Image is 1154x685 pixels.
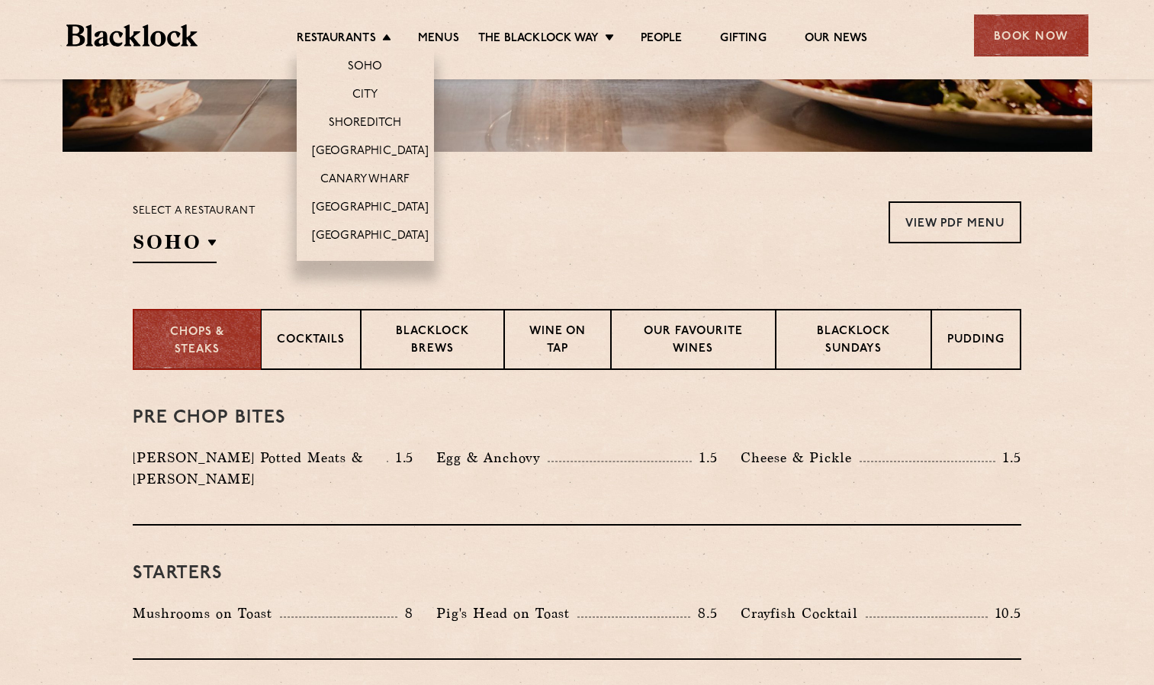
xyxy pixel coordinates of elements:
a: Restaurants [297,31,376,48]
p: Our favourite wines [627,323,759,359]
p: 10.5 [988,603,1021,623]
h2: SOHO [133,229,217,263]
p: Crayfish Cocktail [741,603,866,624]
h3: Pre Chop Bites [133,408,1021,428]
a: [GEOGRAPHIC_DATA] [312,144,429,161]
p: Cheese & Pickle [741,447,860,468]
a: Soho [348,59,383,76]
a: City [352,88,378,105]
p: Chops & Steaks [149,324,245,359]
p: Blacklock Sundays [792,323,915,359]
a: People [641,31,682,48]
p: 8.5 [690,603,718,623]
a: View PDF Menu [889,201,1021,243]
a: Menus [418,31,459,48]
p: Pig's Head on Toast [436,603,577,624]
a: Our News [805,31,868,48]
h3: Starters [133,564,1021,584]
p: 1.5 [388,448,414,468]
p: Blacklock Brews [377,323,488,359]
p: 1.5 [995,448,1021,468]
p: Select a restaurant [133,201,256,221]
a: The Blacklock Way [478,31,599,48]
img: BL_Textured_Logo-footer-cropped.svg [66,24,198,47]
a: [GEOGRAPHIC_DATA] [312,201,429,217]
a: Canary Wharf [320,172,410,189]
p: Egg & Anchovy [436,447,548,468]
p: 8 [397,603,413,623]
p: 1.5 [692,448,718,468]
p: Mushrooms on Toast [133,603,280,624]
p: Cocktails [277,332,345,351]
a: [GEOGRAPHIC_DATA] [312,229,429,246]
a: Shoreditch [329,116,402,133]
a: Gifting [720,31,766,48]
p: [PERSON_NAME] Potted Meats & [PERSON_NAME] [133,447,387,490]
p: Wine on Tap [520,323,595,359]
p: Pudding [947,332,1005,351]
div: Book Now [974,14,1088,56]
